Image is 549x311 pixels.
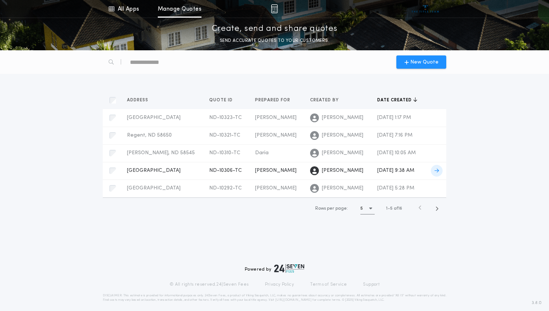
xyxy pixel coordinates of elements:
[410,58,439,66] span: New Quote
[275,299,312,301] a: [URL][DOMAIN_NAME]
[103,293,446,302] p: DISCLAIMER: This estimate is provided for informational purposes only. 24|Seven Fees, a product o...
[310,282,347,288] a: Terms of Service
[209,133,240,138] span: ND-10321-TC
[315,206,348,211] span: Rows per page:
[310,97,340,103] span: Created by
[245,264,304,273] div: Powered by
[363,282,379,288] a: Support
[209,97,238,104] button: Quote ID
[255,150,269,156] span: Daria
[377,115,411,120] span: [DATE] 1:17 PM
[127,115,181,120] span: [GEOGRAPHIC_DATA]
[322,132,363,139] span: [PERSON_NAME]
[322,167,363,174] span: [PERSON_NAME]
[322,114,363,122] span: [PERSON_NAME]
[209,150,240,156] span: ND-10310-TC
[209,115,242,120] span: ND-10323-TC
[394,205,402,212] span: of 16
[209,168,242,173] span: ND-10306-TC
[127,133,172,138] span: Regent, ND 58650
[255,185,297,191] span: [PERSON_NAME]
[127,97,150,103] span: Address
[127,97,154,104] button: Address
[360,203,375,214] button: 5
[209,97,234,103] span: Quote ID
[255,133,297,138] span: [PERSON_NAME]
[212,23,338,35] p: Create, send and share quotes
[255,168,297,173] span: [PERSON_NAME]
[377,150,416,156] span: [DATE] 10:05 AM
[532,300,542,306] span: 3.8.0
[310,97,344,104] button: Created by
[322,185,363,192] span: [PERSON_NAME]
[255,97,292,103] span: Prepared for
[377,97,413,103] span: Date created
[209,185,242,191] span: ND-10292-TC
[220,37,329,44] p: SEND ACCURATE QUOTES TO YOUR CUSTOMERS.
[412,5,439,12] img: vs-icon
[271,4,278,13] img: img
[360,205,363,212] h1: 5
[386,206,388,211] span: 1
[377,185,414,191] span: [DATE] 5:28 PM
[265,282,294,288] a: Privacy Policy
[322,149,363,157] span: [PERSON_NAME]
[274,264,304,273] img: logo
[170,282,249,288] p: © All rights reserved. 24|Seven Fees
[390,206,393,211] span: 5
[127,185,181,191] span: [GEOGRAPHIC_DATA]
[377,168,414,173] span: [DATE] 9:38 AM
[377,97,417,104] button: Date created
[396,55,446,69] button: New Quote
[377,133,412,138] span: [DATE] 7:16 PM
[127,168,181,173] span: [GEOGRAPHIC_DATA]
[127,150,195,156] span: [PERSON_NAME], ND 58545
[255,115,297,120] span: [PERSON_NAME]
